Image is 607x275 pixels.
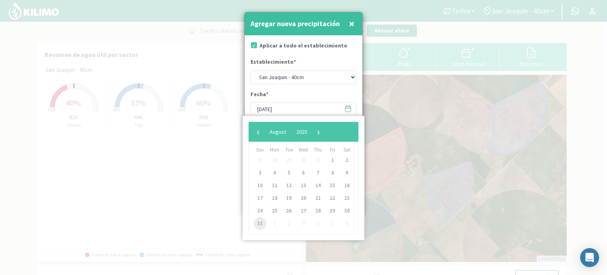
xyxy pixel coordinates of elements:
[251,18,340,29] h4: Agregar nueva precipitación
[325,146,340,154] th: weekday
[253,126,324,133] bs-datepicker-navigation-view: ​ ​ ​
[283,167,295,179] span: 5
[268,217,281,230] span: 1
[253,126,264,138] button: ‹
[297,154,310,167] span: 30
[254,205,266,217] span: 24
[297,179,310,192] span: 13
[341,167,353,179] span: 9
[254,217,266,230] span: 31
[326,179,339,192] span: 15
[251,58,296,68] label: Establecimiento
[283,192,295,205] span: 19
[312,192,324,205] span: 21
[296,146,311,154] th: weekday
[268,192,281,205] span: 18
[254,167,266,179] span: 3
[253,146,268,154] th: weekday
[283,179,295,192] span: 12
[312,154,324,167] span: 31
[268,179,281,192] span: 11
[270,128,286,135] span: August
[312,217,324,230] span: 4
[283,217,295,230] span: 2
[291,126,313,138] button: 2025
[341,154,353,167] span: 2
[341,192,353,205] span: 23
[297,205,310,217] span: 27
[311,146,325,154] th: weekday
[580,248,599,267] div: Open Intercom Messenger
[312,205,324,217] span: 28
[297,167,310,179] span: 6
[326,154,339,167] span: 1
[268,205,281,217] span: 25
[339,146,354,154] th: weekday
[326,167,339,179] span: 8
[341,205,353,217] span: 30
[341,179,353,192] span: 16
[260,42,347,50] label: Aplicar a todo el establecimiento
[349,17,354,30] span: ×
[296,128,307,135] span: 2025
[283,205,295,217] span: 26
[297,192,310,205] span: 20
[326,205,339,217] span: 29
[326,217,339,230] span: 5
[313,126,324,138] button: ›
[282,146,296,154] th: weekday
[297,217,310,230] span: 3
[251,90,268,101] label: Fecha
[347,16,356,32] button: Close
[254,154,266,167] span: 27
[268,146,282,154] th: weekday
[341,217,353,230] span: 6
[312,167,324,179] span: 7
[254,192,266,205] span: 17
[268,167,281,179] span: 4
[326,192,339,205] span: 22
[243,116,364,240] bs-datepicker-container: calendar
[312,179,324,192] span: 14
[254,179,266,192] span: 10
[268,154,281,167] span: 28
[283,154,295,167] span: 29
[264,126,291,138] button: August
